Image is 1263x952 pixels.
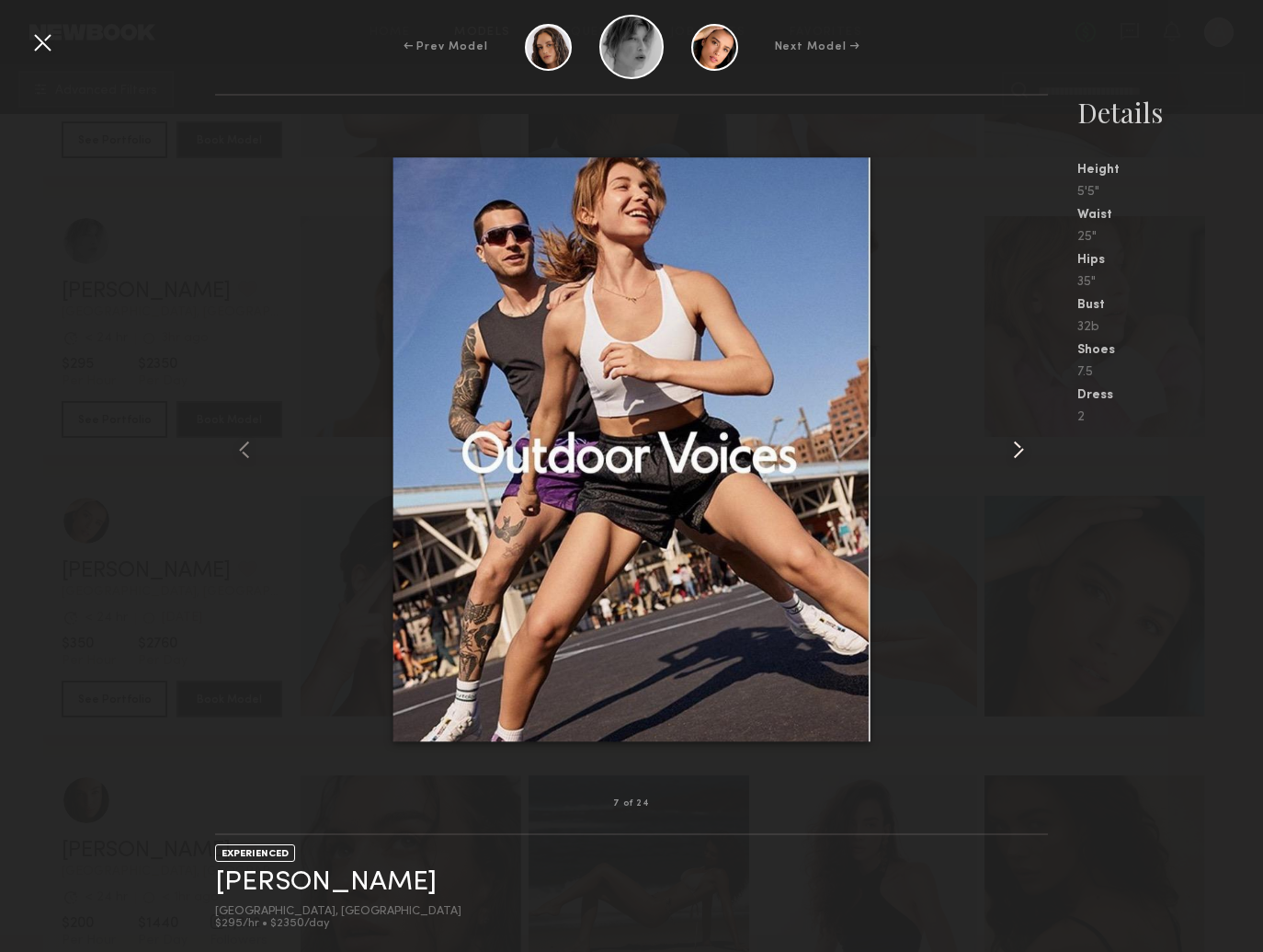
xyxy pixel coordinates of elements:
div: Shoes [1077,344,1263,357]
div: Bust [1077,299,1263,312]
div: EXPERIENCED [215,844,295,862]
div: 7.5 [1077,366,1263,379]
div: ← Prev Model [404,39,488,55]
div: 25" [1077,231,1263,244]
div: 2 [1077,411,1263,424]
div: [GEOGRAPHIC_DATA], [GEOGRAPHIC_DATA] [215,906,461,918]
div: Dress [1077,389,1263,402]
div: Next Model → [775,39,860,55]
div: 35" [1077,276,1263,289]
div: 32b [1077,321,1263,334]
div: $295/hr • $2350/day [215,918,461,930]
a: [PERSON_NAME] [215,868,437,897]
div: 5'5" [1077,186,1263,199]
div: Details [1077,94,1263,131]
div: Waist [1077,209,1263,222]
div: Height [1077,164,1263,177]
div: Hips [1077,254,1263,267]
div: 7 of 24 [613,799,649,809]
